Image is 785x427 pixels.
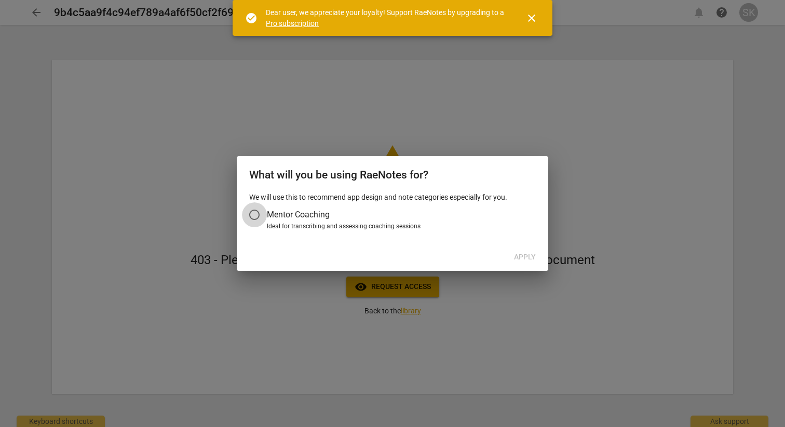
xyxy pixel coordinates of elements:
div: Account type [249,202,536,231]
span: close [525,12,538,24]
span: check_circle [245,12,258,24]
div: Dear user, we appreciate your loyalty! Support RaeNotes by upgrading to a [266,7,507,29]
button: Close [519,6,544,31]
div: Ideal for transcribing and assessing coaching sessions [267,222,533,231]
p: We will use this to recommend app design and note categories especially for you. [249,192,536,203]
span: Mentor Coaching [267,209,330,221]
a: Pro subscription [266,19,319,27]
h2: What will you be using RaeNotes for? [249,169,536,182]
